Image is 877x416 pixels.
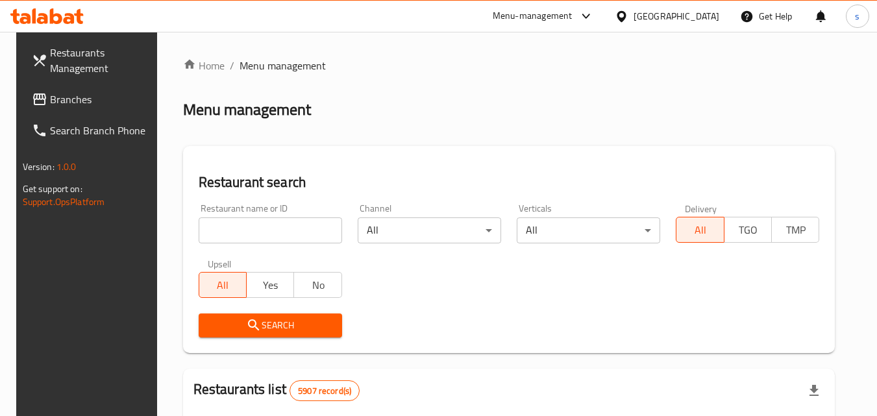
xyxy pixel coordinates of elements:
span: Branches [50,92,153,107]
span: Menu management [240,58,326,73]
div: Menu-management [493,8,573,24]
h2: Restaurants list [193,380,360,401]
span: Yes [252,276,289,295]
span: s [855,9,859,23]
input: Search for restaurant name or ID.. [199,217,342,243]
button: No [293,272,341,298]
div: [GEOGRAPHIC_DATA] [634,9,719,23]
span: 5907 record(s) [290,385,359,397]
li: / [230,58,234,73]
span: Search [209,317,332,334]
button: Search [199,313,342,337]
a: Support.OpsPlatform [23,193,105,210]
label: Upsell [208,259,232,268]
div: All [517,217,660,243]
div: Total records count [290,380,360,401]
a: Home [183,58,225,73]
span: Get support on: [23,180,82,197]
span: No [299,276,336,295]
h2: Restaurant search [199,173,820,192]
span: Restaurants Management [50,45,153,76]
label: Delivery [685,204,717,213]
span: Version: [23,158,55,175]
nav: breadcrumb [183,58,835,73]
div: Export file [798,375,830,406]
button: All [199,272,247,298]
a: Restaurants Management [21,37,163,84]
span: TMP [777,221,814,239]
span: All [204,276,241,295]
button: TMP [771,217,819,243]
span: All [682,221,719,239]
span: 1.0.0 [56,158,77,175]
button: All [676,217,724,243]
div: All [358,217,501,243]
a: Branches [21,84,163,115]
button: Yes [246,272,294,298]
span: Search Branch Phone [50,123,153,138]
span: TGO [730,221,767,239]
h2: Menu management [183,99,311,120]
button: TGO [724,217,772,243]
a: Search Branch Phone [21,115,163,146]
